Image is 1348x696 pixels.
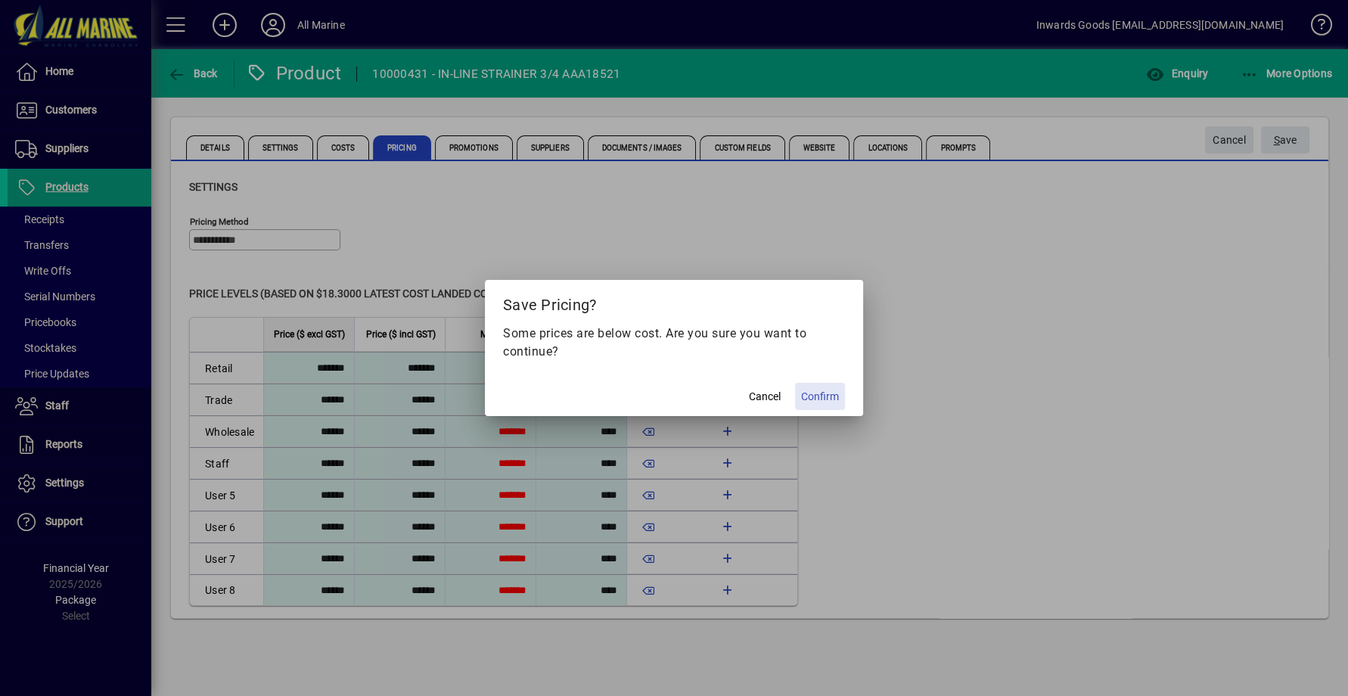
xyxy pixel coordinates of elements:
button: Confirm [795,383,845,410]
button: Cancel [741,383,789,410]
h2: Save Pricing? [485,280,863,324]
span: Confirm [801,389,839,405]
p: Some prices are below cost. Are you sure you want to continue? [503,325,845,361]
span: Cancel [749,389,781,405]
